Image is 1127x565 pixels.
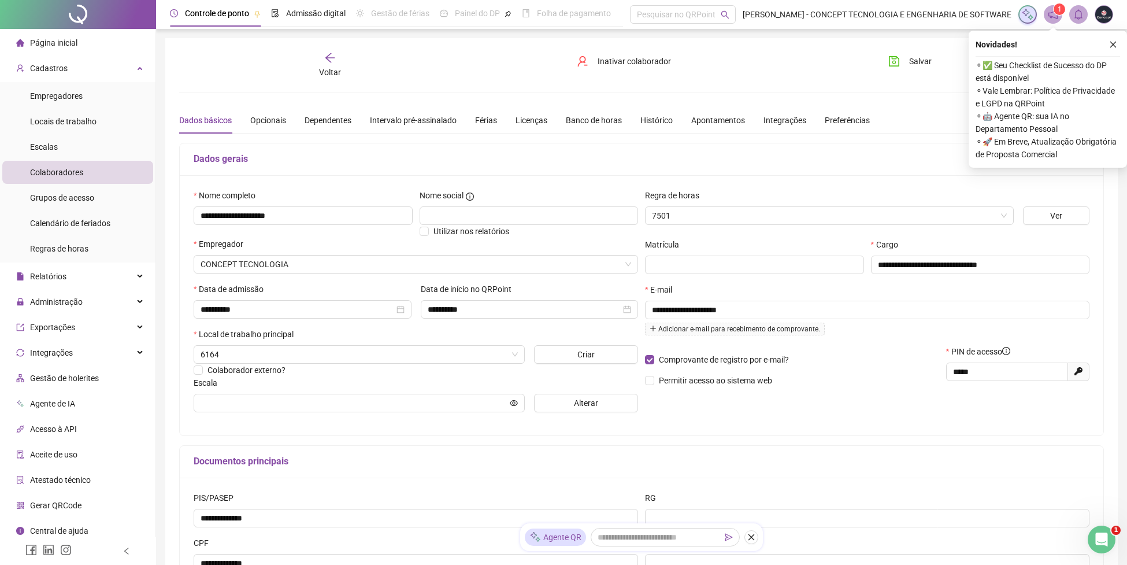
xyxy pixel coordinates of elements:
button: Ver [1023,206,1089,225]
span: info-circle [1002,347,1010,355]
span: solution [16,476,24,484]
img: sparkle-icon.fc2bf0ac1784a2077858766a79e2daf3.svg [529,531,541,544]
span: CONCEPT TECNOLOGIA E ENGENHARIA DE SOFTWARE LTDA [201,256,631,273]
span: Comprovante de registro por e-mail? [659,355,789,364]
span: ⚬ ✅ Seu Checklist de Sucesso do DP está disponível [976,59,1120,84]
span: ⚬ 🤖 Agente QR: sua IA no Departamento Pessoal [976,110,1120,135]
span: bell [1073,9,1084,20]
span: notification [1048,9,1058,20]
span: lock [16,298,24,306]
span: Agente de IA [30,399,75,408]
span: Locais de trabalho [30,117,97,126]
span: Voltar [319,68,341,77]
span: Atestado técnico [30,475,91,485]
span: PIN de acesso [951,345,1010,358]
span: export [16,323,24,331]
span: search [721,10,729,19]
div: Licenças [516,114,547,127]
span: file-done [271,9,279,17]
div: Histórico [640,114,673,127]
span: info-circle [466,193,474,201]
span: Acesso à API [30,424,77,434]
span: Colaborador externo? [207,365,286,375]
span: 1 [1111,526,1121,535]
span: audit [16,450,24,459]
label: Nome completo [194,189,263,202]
button: Criar [534,345,638,364]
label: Empregador [194,238,251,250]
span: 7501 [652,207,1007,224]
span: user-delete [577,56,588,67]
div: Agente QR [525,529,586,546]
span: api [16,425,24,433]
button: Inativar colaborador [568,52,680,71]
span: Grupos de acesso [30,193,94,202]
span: facebook [25,544,37,556]
span: sun [356,9,364,17]
span: eye [510,399,518,407]
span: Painel do DP [455,9,500,18]
label: Escala [194,376,225,389]
span: Administração [30,297,83,306]
span: Permitir acesso ao sistema web [659,376,772,385]
span: Gestão de férias [371,9,429,18]
span: Salvar [909,55,932,68]
div: Preferências [825,114,870,127]
span: sync [16,349,24,357]
span: Calendário de feriados [30,219,110,228]
button: Alterar [534,394,638,412]
span: Folha de pagamento [537,9,611,18]
span: book [522,9,530,17]
span: left [123,547,131,555]
span: Utilizar nos relatórios [433,227,509,236]
span: Aceite de uso [30,450,77,459]
div: Integrações [763,114,806,127]
span: pushpin [254,10,261,17]
div: Dependentes [305,114,351,127]
span: Cadastros [30,64,68,73]
span: close [1109,40,1117,49]
label: Matrícula [645,238,687,251]
span: info-circle [16,527,24,535]
span: Regras de horas [30,244,88,253]
div: Dados básicos [179,114,232,127]
img: 12674 [1095,6,1113,23]
div: Banco de horas [566,114,622,127]
span: ⚬ 🚀 Em Breve, Atualização Obrigatória de Proposta Comercial [976,135,1120,161]
span: Exportações [30,323,75,332]
span: Nome social [420,189,464,202]
sup: 1 [1054,3,1065,15]
span: arrow-left [324,52,336,64]
label: Local de trabalho principal [194,328,301,341]
span: clock-circle [170,9,178,17]
span: 1 [1058,5,1062,13]
span: Integrações [30,348,73,357]
span: Inativar colaborador [598,55,671,68]
label: Cargo [871,238,906,251]
span: plus [650,325,657,332]
span: dashboard [440,9,448,17]
label: Regra de horas [645,189,707,202]
span: home [16,39,24,47]
label: RG [645,492,663,504]
span: Gerar QRCode [30,501,81,510]
span: 6164 [201,346,518,363]
span: Criar [577,348,595,361]
label: Data de início no QRPoint [421,283,519,296]
span: instagram [60,544,72,556]
span: ⚬ Vale Lembrar: Política de Privacidade e LGPD na QRPoint [976,84,1120,110]
span: Empregadores [30,91,83,101]
div: Opcionais [250,114,286,127]
img: sparkle-icon.fc2bf0ac1784a2077858766a79e2daf3.svg [1021,8,1034,21]
label: E-mail [645,283,680,296]
span: pushpin [505,10,511,17]
label: Data de admissão [194,283,271,296]
span: Adicionar e-mail para recebimento de comprovante. [645,323,825,335]
span: user-add [16,64,24,72]
span: close [747,533,755,541]
span: apartment [16,374,24,382]
span: Colaboradores [30,168,83,177]
div: Apontamentos [691,114,745,127]
span: Gestão de holerites [30,374,99,383]
label: PIS/PASEP [194,492,241,504]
